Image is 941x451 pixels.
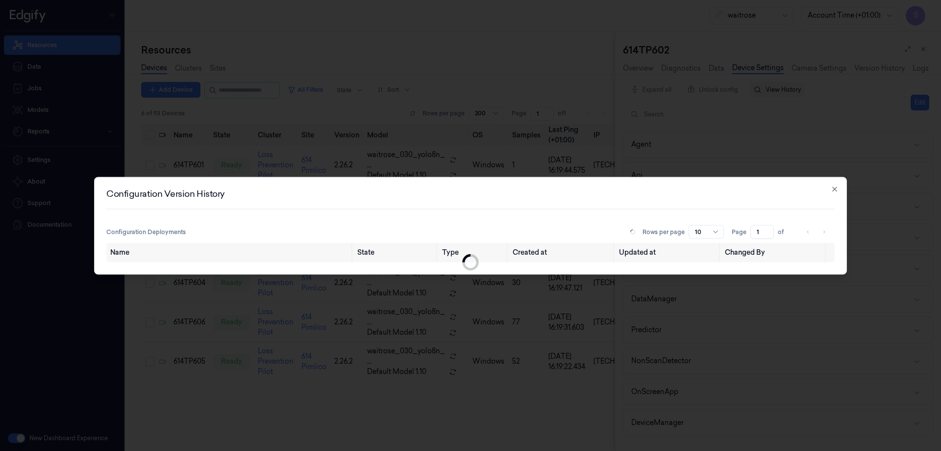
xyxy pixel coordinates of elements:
[106,189,835,198] h2: Configuration Version History
[438,242,509,262] th: Type
[106,242,353,262] th: Name
[509,242,615,262] th: Created at
[801,225,831,239] nav: pagination
[353,242,438,262] th: State
[643,227,685,236] p: Rows per page
[615,242,721,262] th: Updated at
[106,227,186,236] span: Configuration Deployments
[732,227,746,236] span: Page
[721,242,827,262] th: Changed By
[778,227,793,236] span: of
